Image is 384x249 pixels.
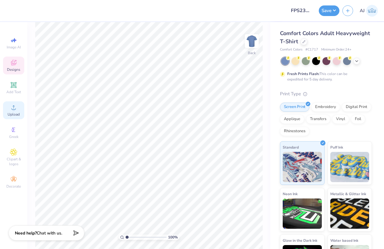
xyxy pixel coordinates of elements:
[283,144,299,150] span: Standard
[7,67,20,72] span: Designs
[321,47,352,52] span: Minimum Order: 24 +
[280,115,304,124] div: Applique
[283,152,322,182] img: Standard
[280,30,370,45] span: Comfort Colors Adult Heavyweight T-Shirt
[168,234,178,240] span: 100 %
[280,103,309,112] div: Screen Print
[330,144,343,150] span: Puff Ink
[246,35,258,47] img: Back
[360,5,378,17] a: AJ
[286,5,316,17] input: Untitled Design
[280,127,309,136] div: Rhinestones
[283,198,322,229] img: Neon Ink
[287,71,319,76] strong: Fresh Prints Flash:
[305,47,318,52] span: # C1717
[332,115,349,124] div: Vinyl
[6,184,21,189] span: Decorate
[283,237,317,244] span: Glow in the Dark Ink
[330,191,366,197] span: Metallic & Glitter Ink
[366,5,378,17] img: Armiel John Calzada
[15,230,37,236] strong: Need help?
[330,237,358,244] span: Water based Ink
[311,103,340,112] div: Embroidery
[283,191,298,197] span: Neon Ink
[306,115,330,124] div: Transfers
[8,112,20,117] span: Upload
[9,134,19,139] span: Greek
[287,71,362,82] div: This color can be expedited for 5 day delivery.
[319,5,339,16] button: Save
[3,157,24,166] span: Clipart & logos
[280,47,302,52] span: Comfort Colors
[37,230,62,236] span: Chat with us.
[351,115,365,124] div: Foil
[342,103,371,112] div: Digital Print
[330,152,369,182] img: Puff Ink
[6,90,21,94] span: Add Text
[7,45,21,50] span: Image AI
[280,90,372,97] div: Print Type
[248,50,256,56] div: Back
[360,7,365,14] span: AJ
[330,198,369,229] img: Metallic & Glitter Ink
